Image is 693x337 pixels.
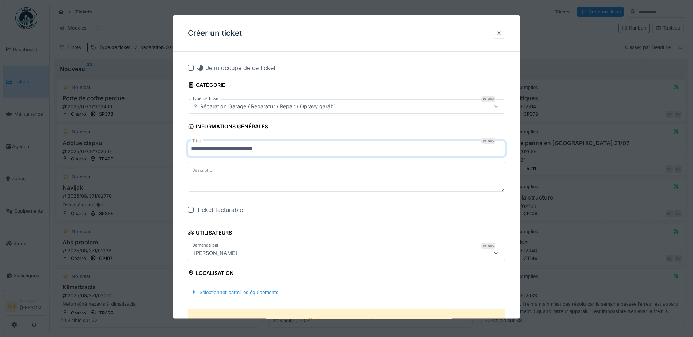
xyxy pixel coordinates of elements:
[191,166,216,175] label: Description
[188,121,268,133] div: Informations générales
[191,96,221,102] label: Type de ticket
[188,287,281,297] div: Sélectionner parmi les équipements
[317,316,385,323] div: Aucun équipement sélectionné
[188,80,225,92] div: Catégorie
[188,29,242,38] h3: Créer un ticket
[481,96,495,102] div: Requis
[191,249,240,257] div: [PERSON_NAME]
[191,102,337,111] div: 2. Réparation Garage / Reparatur / Repair / Opravy garáží
[197,63,275,72] div: Je m'occupe de ce ticket
[191,138,203,144] label: Titre
[481,243,495,248] div: Requis
[197,205,243,214] div: Ticket facturable
[188,227,232,240] div: Utilisateurs
[481,138,495,144] div: Requis
[191,242,220,248] label: Demandé par
[188,267,234,280] div: Localisation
